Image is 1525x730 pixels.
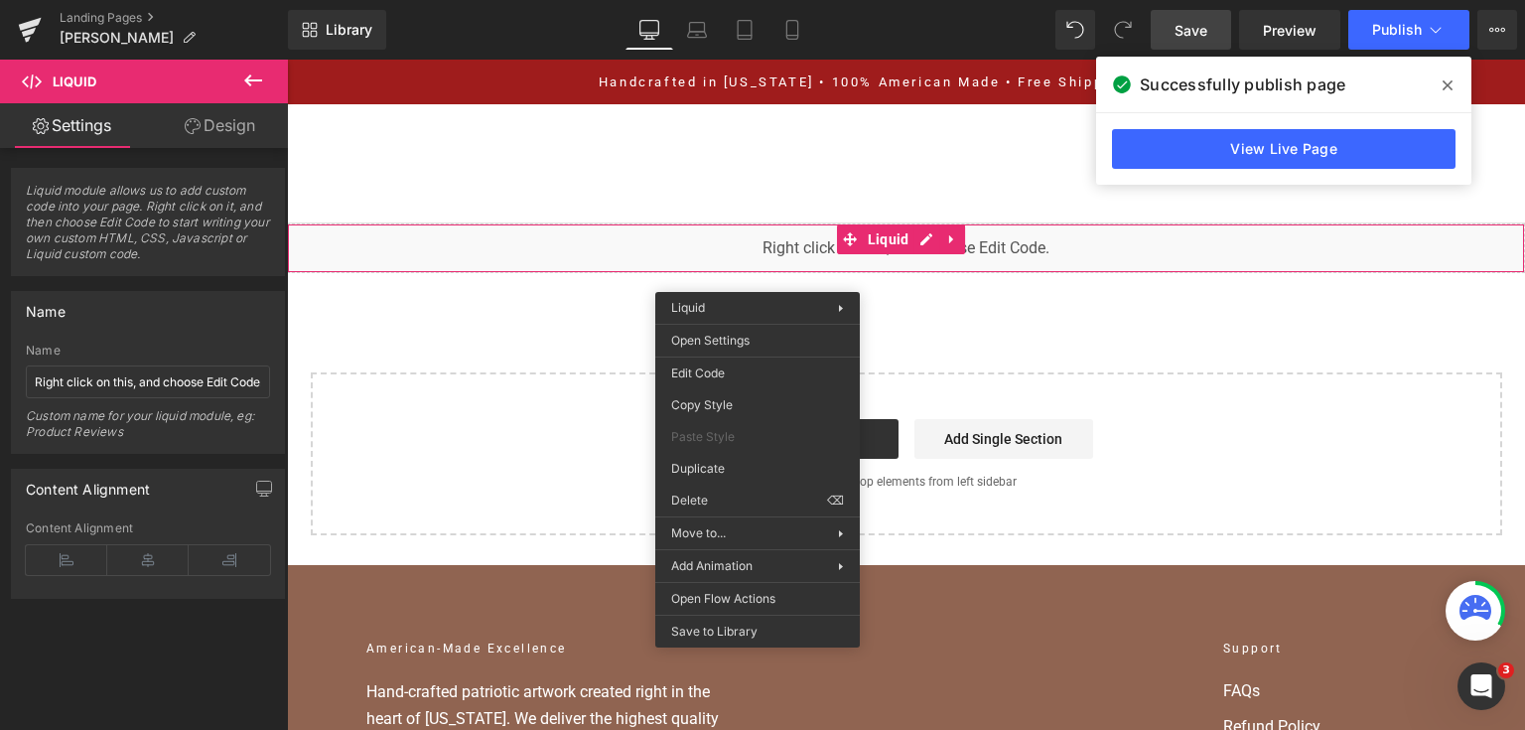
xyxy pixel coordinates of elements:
[671,623,844,641] span: Save to Library
[326,21,372,39] span: Library
[627,360,806,399] a: Add Single Section
[148,103,292,148] a: Design
[671,557,838,575] span: Add Animation
[827,492,844,510] span: ⌫
[1263,20,1317,41] span: Preview
[26,344,270,358] div: Name
[26,408,270,453] div: Custom name for your liquid module, eg: Product Reviews
[768,10,816,50] a: Mobile
[79,580,457,600] h2: American-Made Excellence
[671,300,705,315] span: Liquid
[1140,73,1345,96] span: Successfully publish page
[936,656,1159,679] a: Refund Policy
[671,492,827,510] span: Delete
[1103,10,1143,50] button: Redo
[625,10,673,50] a: Desktop
[1477,10,1517,50] button: More
[671,524,838,542] span: Move to...
[288,10,386,50] a: New Library
[671,590,844,608] span: Open Flow Actions
[936,580,1159,600] h2: Support
[56,415,1183,429] p: or Drag & Drop elements from left sidebar
[26,292,66,320] div: Name
[1498,662,1514,678] span: 3
[653,165,679,195] a: Expand / Collapse
[936,620,1159,644] a: FAQs
[1372,22,1422,38] span: Publish
[1348,10,1469,50] button: Publish
[26,470,150,498] div: Content Alignment
[721,10,768,50] a: Tablet
[1112,129,1456,169] a: View Live Page
[53,73,96,89] span: Liquid
[1175,20,1207,41] span: Save
[312,15,926,30] a: Handcrafted in [US_STATE] • 100% American Made • Free Shipping Over $100
[671,428,844,446] span: Paste Style
[671,332,844,350] span: Open Settings
[60,10,288,26] a: Landing Pages
[1457,662,1505,710] iframe: Intercom live chat
[433,360,612,399] a: Explore Blocks
[576,165,627,195] span: Liquid
[671,460,844,478] span: Duplicate
[1055,10,1095,50] button: Undo
[1239,10,1340,50] a: Preview
[79,620,457,698] p: Hand-crafted patriotic artwork created right in the heart of [US_STATE]. We deliver the highest q...
[26,183,270,275] span: Liquid module allows us to add custom code into your page. Right click on it, and then choose Edi...
[671,396,844,414] span: Copy Style
[60,30,174,46] span: [PERSON_NAME]
[673,10,721,50] a: Laptop
[26,521,270,535] div: Content Alignment
[671,365,844,382] span: Edit Code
